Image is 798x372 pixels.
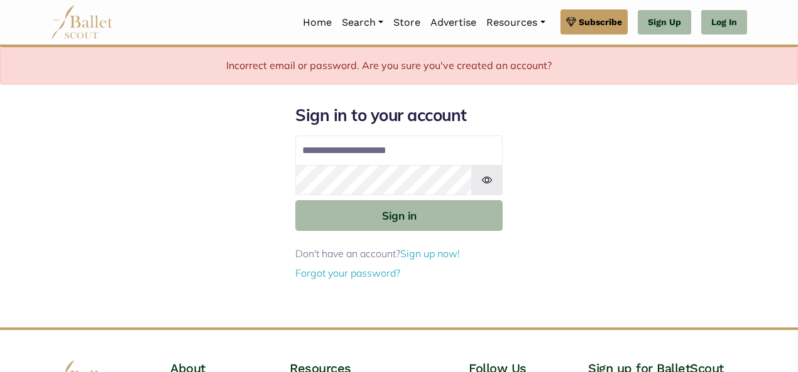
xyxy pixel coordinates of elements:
a: Advertise [425,9,481,36]
img: gem.svg [566,15,576,29]
button: Sign in [295,200,503,231]
a: Log In [701,10,747,35]
a: Store [388,9,425,36]
h1: Sign in to your account [295,105,503,126]
a: Forgot your password? [295,267,400,279]
a: Resources [481,9,550,36]
a: Home [298,9,337,36]
p: Don't have an account? [295,246,503,262]
a: Subscribe [560,9,628,35]
a: Sign up now! [400,247,460,260]
a: Sign Up [638,10,691,35]
span: Subscribe [579,15,622,29]
a: Search [337,9,388,36]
